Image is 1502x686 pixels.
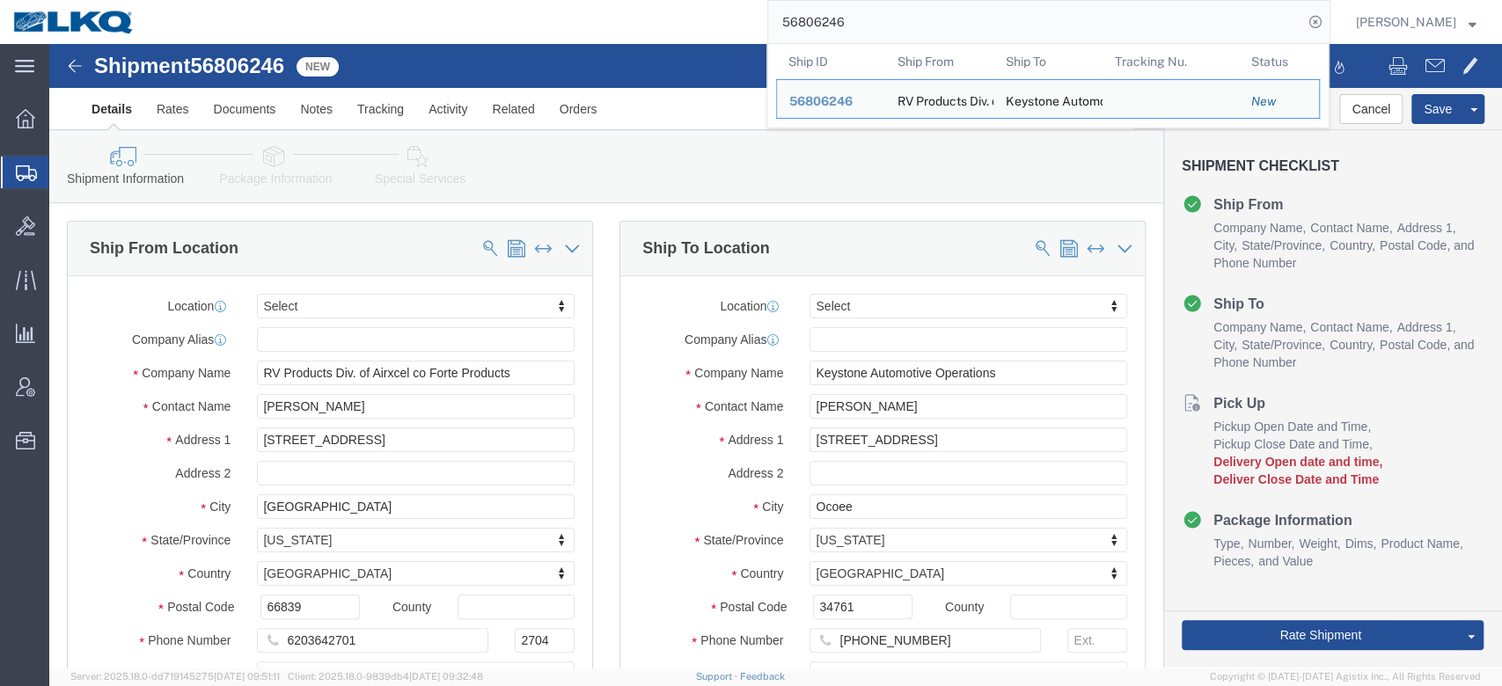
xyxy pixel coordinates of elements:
[1103,44,1239,79] th: Tracking Nu.
[885,44,994,79] th: Ship From
[409,671,483,682] span: [DATE] 09:32:48
[776,44,885,79] th: Ship ID
[1356,12,1456,32] span: Matt Harvey
[288,671,483,682] span: Client: 2025.18.0-9839db4
[1210,669,1481,684] span: Copyright © [DATE]-[DATE] Agistix Inc., All Rights Reserved
[739,671,784,682] a: Feedback
[1238,44,1320,79] th: Status
[993,44,1103,79] th: Ship To
[789,94,853,108] span: 56806246
[1006,80,1090,118] div: Keystone Automotive Operations
[49,44,1502,668] iframe: FS Legacy Container
[696,671,740,682] a: Support
[70,671,280,682] span: Server: 2025.18.0-dd719145275
[1250,92,1307,111] div: New
[776,44,1329,128] table: Search Results
[214,671,280,682] span: [DATE] 09:51:11
[898,80,982,118] div: RV Products Div. of Airxcel co Forte Products
[1355,11,1477,33] button: [PERSON_NAME]
[768,1,1303,43] input: Search for shipment number, reference number
[12,9,136,35] img: logo
[789,92,873,111] div: 56806246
